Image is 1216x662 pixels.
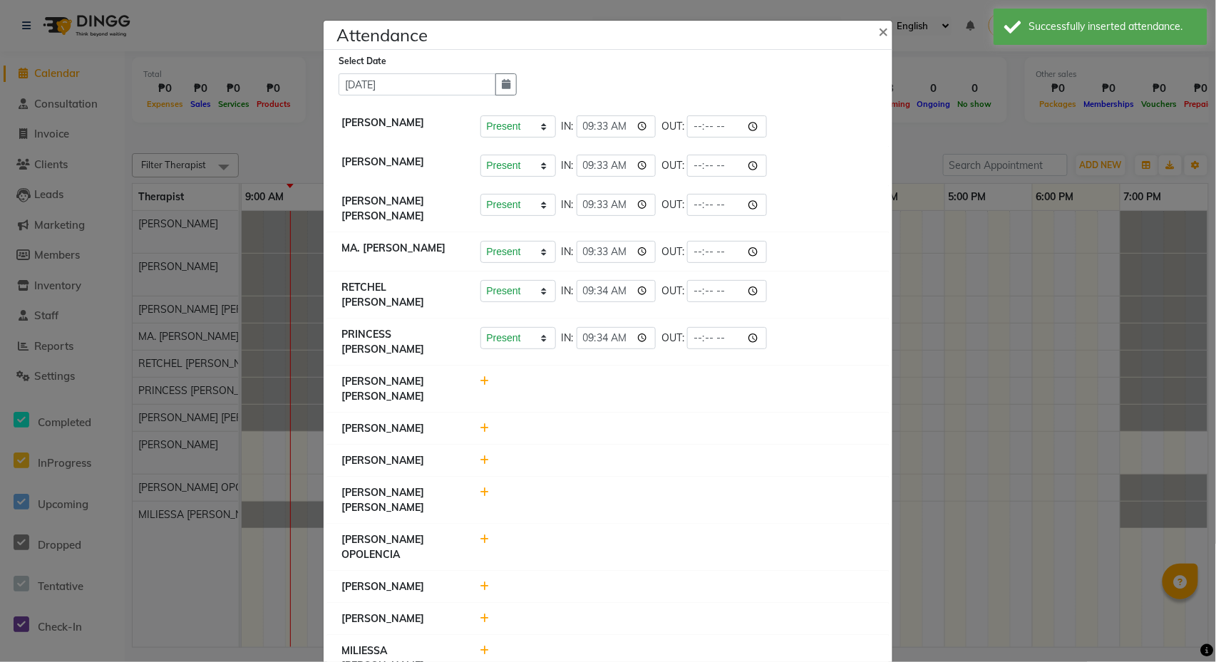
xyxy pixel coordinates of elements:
[562,158,574,173] span: IN:
[661,119,684,134] span: OUT:
[867,11,902,51] button: Close
[562,119,574,134] span: IN:
[661,284,684,299] span: OUT:
[331,421,470,436] div: [PERSON_NAME]
[878,20,888,41] span: ×
[562,244,574,259] span: IN:
[339,73,496,95] input: Select date
[331,280,470,310] div: RETCHEL [PERSON_NAME]
[331,453,470,468] div: [PERSON_NAME]
[331,374,470,404] div: [PERSON_NAME] [PERSON_NAME]
[331,611,470,626] div: [PERSON_NAME]
[331,155,470,177] div: [PERSON_NAME]
[336,22,428,48] h4: Attendance
[1029,19,1197,34] div: Successfully inserted attendance.
[562,197,574,212] span: IN:
[331,115,470,138] div: [PERSON_NAME]
[661,331,684,346] span: OUT:
[661,158,684,173] span: OUT:
[339,55,386,68] label: Select Date
[562,284,574,299] span: IN:
[331,579,470,594] div: [PERSON_NAME]
[661,197,684,212] span: OUT:
[331,194,470,224] div: [PERSON_NAME] [PERSON_NAME]
[331,485,470,515] div: [PERSON_NAME] [PERSON_NAME]
[331,241,470,263] div: MA. [PERSON_NAME]
[331,532,470,562] div: [PERSON_NAME] OPOLENCIA
[331,327,470,357] div: PRINCESS [PERSON_NAME]
[562,331,574,346] span: IN:
[661,244,684,259] span: OUT:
